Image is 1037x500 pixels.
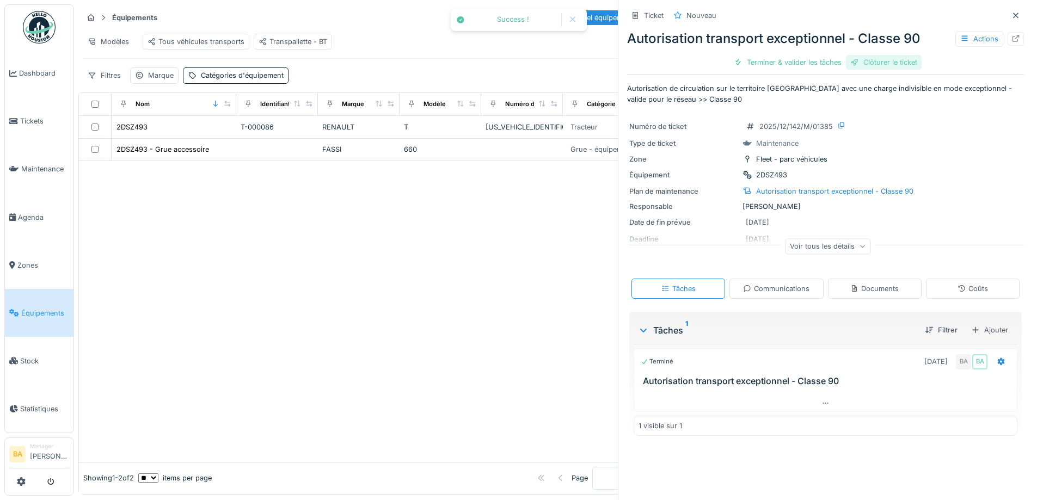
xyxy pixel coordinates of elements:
div: Autorisation transport exceptionnel - Classe 90 [756,186,913,196]
div: Modèle [424,100,446,109]
span: Équipements [21,308,69,318]
div: Équipement [629,170,738,180]
div: Plan de maintenance [629,186,738,196]
a: Équipements [5,289,73,337]
img: Badge_color-CXgf-gQk.svg [23,11,56,44]
div: 660 [404,144,477,155]
div: Terminer & valider les tâches [729,55,846,70]
div: Modèles [83,34,134,50]
div: Filtres [83,67,126,83]
div: BA [956,354,971,369]
div: Terminé [641,357,673,366]
div: [US_VEHICLE_IDENTIFICATION_NUMBER] [486,122,559,132]
div: Type de ticket [629,138,738,149]
span: Stock [20,356,69,366]
div: Responsable [629,201,738,212]
div: Manager [30,442,69,450]
div: 2DSZ493 [756,170,787,180]
p: Autorisation de circulation sur le territoire [GEOGRAPHIC_DATA] avec une charge indivisible en mo... [627,83,1024,104]
div: T-000086 [241,122,314,132]
div: Catégories d'équipement [201,70,284,81]
div: Tracteur [570,122,598,132]
div: Clôturer le ticket [846,55,922,70]
div: Documents [850,283,899,294]
div: Autorisation transport exceptionnel - Classe 90 [627,29,1024,48]
a: Zones [5,241,73,289]
div: Ajouter [966,322,1013,338]
div: Transpallette - BT [259,36,327,47]
div: Tous véhicules transports [148,36,244,47]
div: Actions [955,31,1003,47]
div: items per page [138,473,212,483]
sup: 1 [685,324,688,337]
h3: Autorisation transport exceptionnel - Classe 90 [643,376,1013,386]
a: Agenda [5,193,73,241]
div: [DATE] [746,217,769,227]
div: Marque [342,100,364,109]
div: Page [572,473,588,483]
span: Statistiques [20,404,69,414]
div: FASSI [322,144,395,155]
div: 1 visible sur 1 [639,421,682,431]
a: Statistiques [5,385,73,433]
span: Zones [17,260,69,270]
a: BA Manager[PERSON_NAME] [9,442,69,468]
div: Catégories d'équipement [587,100,662,109]
li: BA [9,446,26,462]
span: Tickets [20,116,69,126]
div: 2DSZ493 [116,122,148,132]
div: Zone [629,154,738,164]
div: Date de fin prévue [629,217,738,227]
div: [PERSON_NAME] [629,201,1022,212]
div: Nom [136,100,150,109]
a: Tickets [5,97,73,145]
div: BA [972,354,987,369]
a: Maintenance [5,145,73,193]
span: Agenda [18,212,69,223]
strong: Équipements [108,13,162,23]
div: Tâches [638,324,916,337]
div: 2DSZ493 - Grue accessoire [116,144,209,155]
li: [PERSON_NAME] [30,442,69,466]
div: Grue - équipement [570,144,633,155]
div: Voir tous les détails [785,238,870,254]
span: Maintenance [21,164,69,174]
div: Filtrer [921,323,962,337]
div: Tâches [661,283,696,294]
div: Identifiant interne [260,100,313,109]
div: T [404,122,477,132]
div: Communications [743,283,809,294]
div: Success ! [470,15,556,24]
a: Stock [5,337,73,385]
div: Numéro de ticket [629,121,738,132]
span: Dashboard [19,68,69,78]
a: Dashboard [5,50,73,97]
div: Marque [148,70,174,81]
div: Showing 1 - 2 of 2 [83,473,134,483]
div: Nouveau [686,10,716,21]
div: [DATE] [924,356,948,367]
div: Numéro de Série [505,100,555,109]
div: Maintenance [756,138,799,149]
div: RENAULT [322,122,395,132]
div: 2025/12/142/M/01385 [759,121,833,132]
div: Coûts [958,283,988,294]
div: Fleet - parc véhicules [756,154,827,164]
div: Ticket [644,10,664,21]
